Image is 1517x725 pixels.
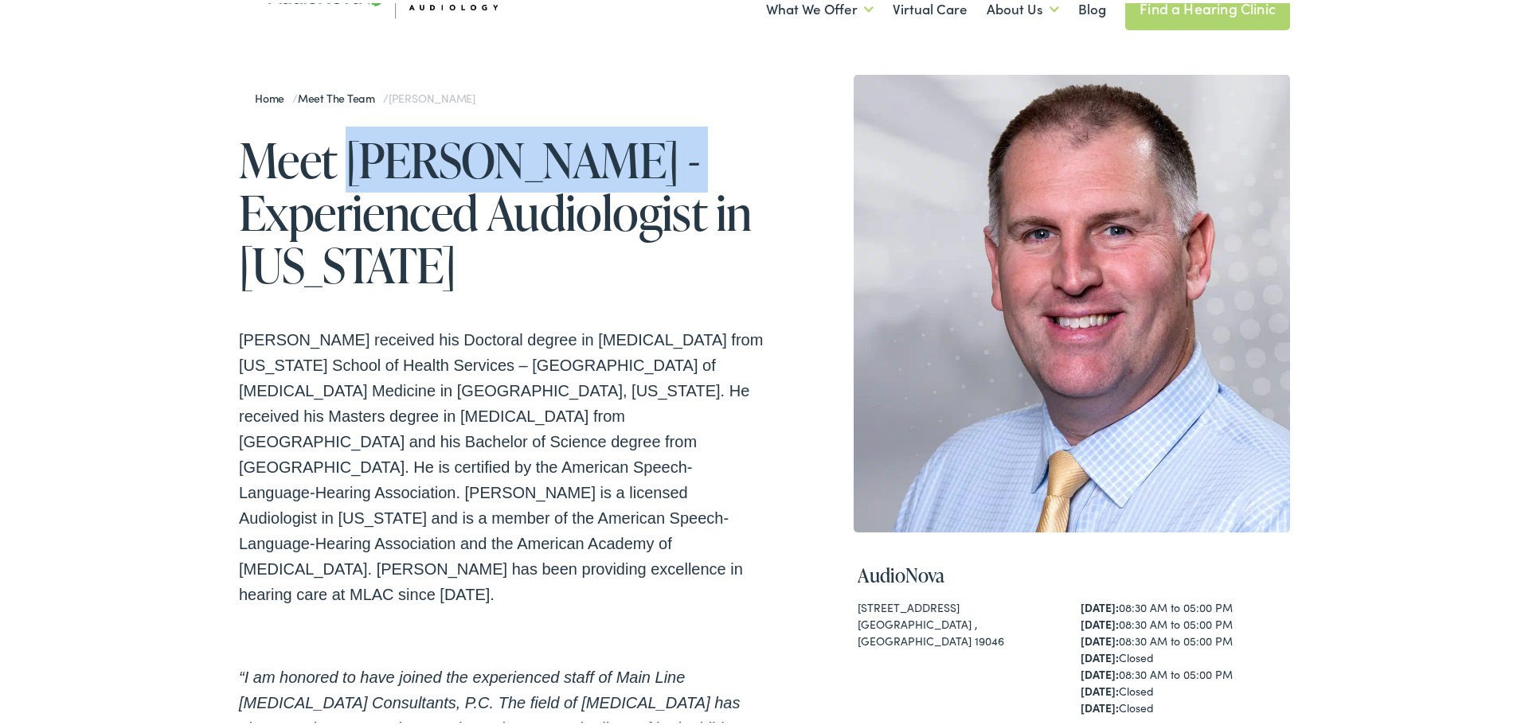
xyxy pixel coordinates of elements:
[1081,680,1119,696] strong: [DATE]:
[1081,696,1119,712] strong: [DATE]:
[1081,646,1119,662] strong: [DATE]:
[858,613,1063,646] div: [GEOGRAPHIC_DATA] , [GEOGRAPHIC_DATA] 19046
[1081,613,1119,629] strong: [DATE]:
[1081,630,1119,645] strong: [DATE]:
[255,87,475,103] span: / /
[1081,596,1119,612] strong: [DATE]:
[255,87,292,103] a: Home
[858,561,1286,584] h4: AudioNova
[298,87,383,103] a: Meet the Team
[1081,596,1286,713] div: 08:30 AM to 05:00 PM 08:30 AM to 05:00 PM 08:30 AM to 05:00 PM Closed 08:30 AM to 05:00 PM Closed...
[239,131,764,288] h1: Meet [PERSON_NAME] - Experienced Audiologist in [US_STATE]
[858,596,1063,613] div: [STREET_ADDRESS]
[389,87,475,103] span: [PERSON_NAME]
[1081,663,1119,679] strong: [DATE]:
[239,324,764,604] p: [PERSON_NAME] received his Doctoral degree in [MEDICAL_DATA] from [US_STATE] School of Health Ser...
[854,72,1290,529] img: Brian Harrington, Audiologist for Main Line Audiology in Jenkintown and Audubon, PA.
